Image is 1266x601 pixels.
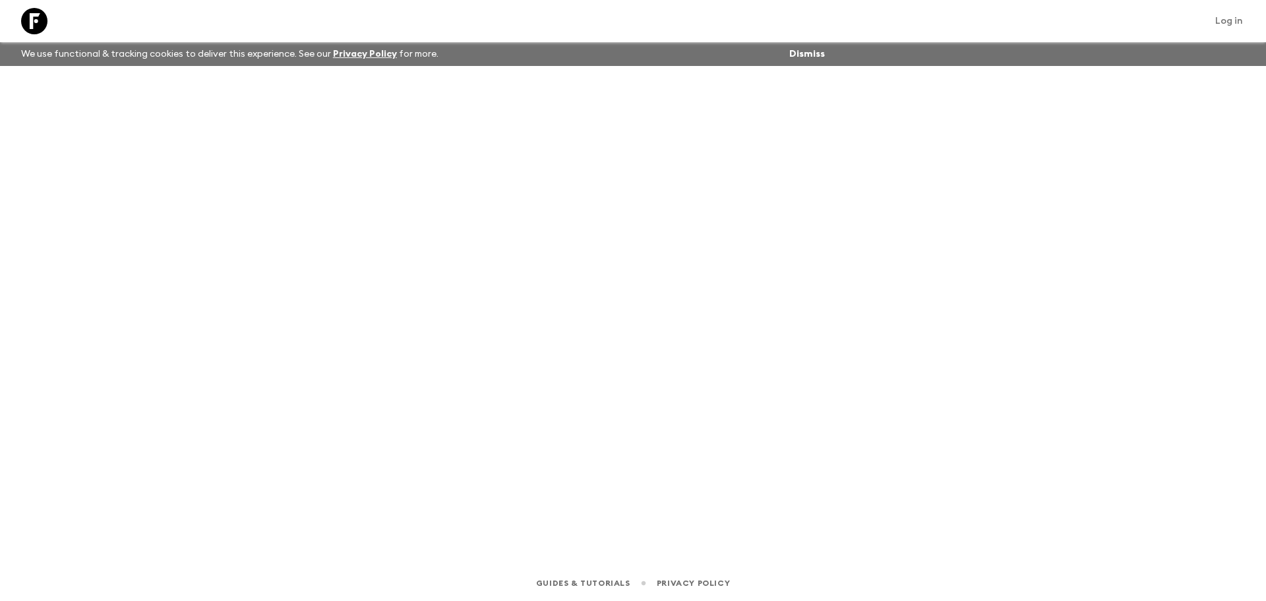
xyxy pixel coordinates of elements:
button: Dismiss [786,45,828,63]
a: Privacy Policy [657,576,730,590]
a: Privacy Policy [333,49,397,59]
a: Log in [1208,12,1250,30]
p: We use functional & tracking cookies to deliver this experience. See our for more. [16,42,444,66]
a: Guides & Tutorials [536,576,630,590]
